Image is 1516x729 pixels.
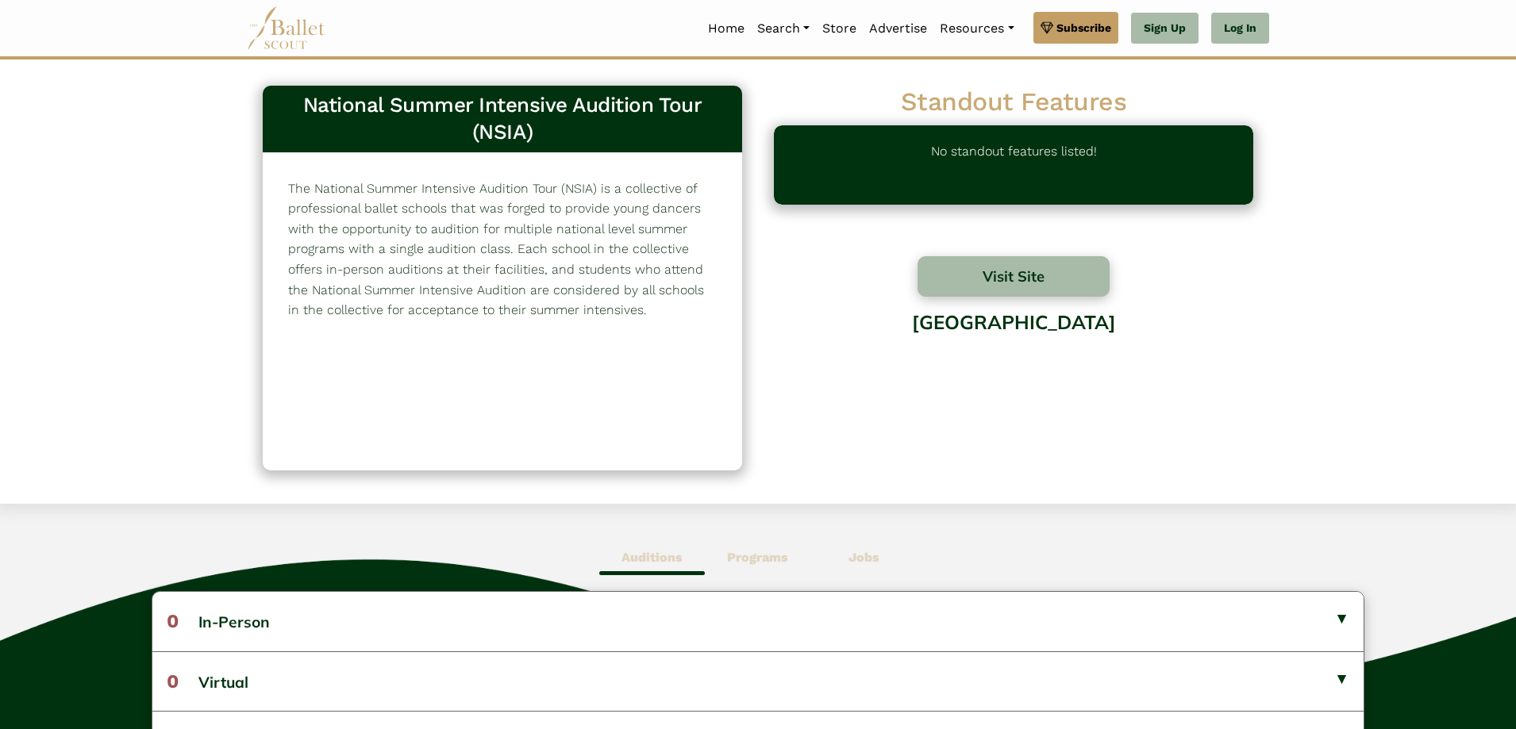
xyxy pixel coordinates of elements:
h2: Standout Features [774,86,1253,119]
a: Subscribe [1033,12,1118,44]
a: Store [816,12,863,45]
a: Resources [933,12,1020,45]
button: 0Virtual [152,651,1364,711]
a: Sign Up [1131,13,1199,44]
a: Home [702,12,751,45]
span: Subscribe [1056,19,1111,36]
a: Search [751,12,816,45]
span: 0 [167,670,179,693]
b: Auditions [621,550,683,565]
a: Log In [1211,13,1269,44]
a: Advertise [863,12,933,45]
p: The National Summer Intensive Audition Tour (NSIA) is a collective of professional ballet schools... [288,178,717,320]
b: Programs [727,550,788,565]
span: 0 [167,610,179,632]
button: Visit Site [918,256,1110,297]
button: 0In-Person [152,592,1364,650]
p: No standout features listed! [931,141,1097,189]
img: gem.svg [1041,19,1053,36]
div: [GEOGRAPHIC_DATA] [774,299,1253,427]
b: Jobs [848,550,879,565]
h3: National Summer Intensive Audition Tour (NSIA) [275,92,729,146]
